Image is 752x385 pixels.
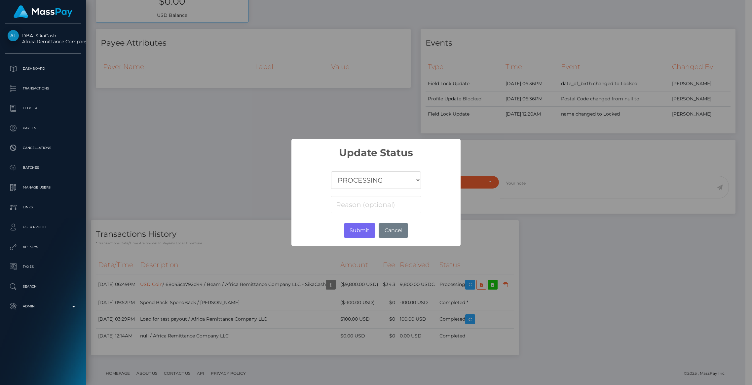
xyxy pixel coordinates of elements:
[8,242,78,252] p: API Keys
[291,139,461,159] h2: Update Status
[8,301,78,311] p: Admin
[8,123,78,133] p: Payees
[8,64,78,74] p: Dashboard
[344,223,375,238] button: Submit
[379,223,408,238] button: Cancel
[8,183,78,192] p: Manage Users
[8,282,78,292] p: Search
[331,196,421,213] input: Reason (optional)
[5,33,81,45] span: DBA: SikaCash Africa Remittance Company LLC
[14,5,72,18] img: MassPay Logo
[8,163,78,173] p: Batches
[8,143,78,153] p: Cancellations
[8,202,78,212] p: Links
[8,262,78,272] p: Taxes
[8,84,78,93] p: Transactions
[8,222,78,232] p: User Profile
[8,103,78,113] p: Ledger
[8,30,19,41] img: Africa Remittance Company LLC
